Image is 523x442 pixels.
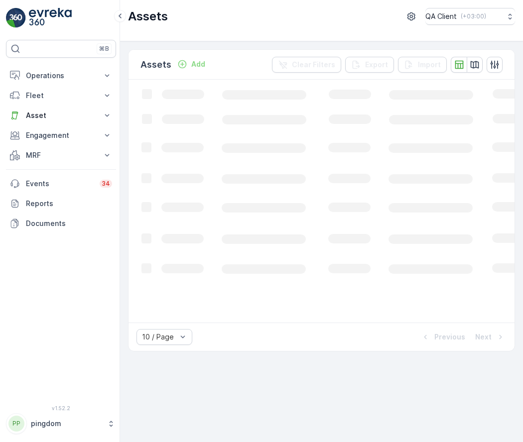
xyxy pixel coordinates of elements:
[6,194,116,214] a: Reports
[345,57,394,73] button: Export
[26,150,96,160] p: MRF
[6,86,116,106] button: Fleet
[6,214,116,233] a: Documents
[474,331,507,343] button: Next
[272,57,341,73] button: Clear Filters
[6,125,116,145] button: Engagement
[6,106,116,125] button: Asset
[26,110,96,120] p: Asset
[6,405,116,411] span: v 1.52.2
[26,179,94,189] p: Events
[26,199,112,209] p: Reports
[365,60,388,70] p: Export
[26,91,96,101] p: Fleet
[434,332,465,342] p: Previous
[6,8,26,28] img: logo
[26,71,96,81] p: Operations
[461,12,486,20] p: ( +03:00 )
[191,59,205,69] p: Add
[425,11,457,21] p: QA Client
[31,419,102,429] p: pingdom
[292,60,335,70] p: Clear Filters
[6,145,116,165] button: MRF
[99,45,109,53] p: ⌘B
[29,8,72,28] img: logo_light-DOdMpM7g.png
[6,66,116,86] button: Operations
[418,60,441,70] p: Import
[425,8,515,25] button: QA Client(+03:00)
[475,332,492,342] p: Next
[173,58,209,70] button: Add
[128,8,168,24] p: Assets
[6,413,116,434] button: PPpingdom
[26,219,112,228] p: Documents
[419,331,466,343] button: Previous
[8,416,24,432] div: PP
[26,130,96,140] p: Engagement
[102,180,110,188] p: 34
[140,58,171,72] p: Assets
[6,174,116,194] a: Events34
[398,57,447,73] button: Import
